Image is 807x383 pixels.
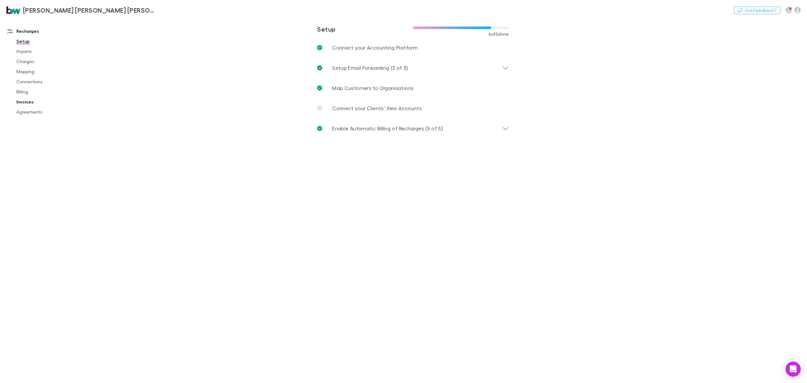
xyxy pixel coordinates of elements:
[317,25,413,33] h3: Setup
[10,56,90,67] a: Charges
[10,46,90,56] a: Imports
[332,44,418,51] p: Connect your Accounting Platform
[332,104,422,112] p: Connect your Clients’ Xero Accounts
[10,97,90,107] a: Invoices
[6,6,20,14] img: Brewster Walsh Waters Partners's Logo
[332,64,408,72] p: Setup Email Forwarding (3 of 3)
[10,107,90,117] a: Agreements
[1,26,90,36] a: Recharges
[312,78,514,98] a: Map Customers to Organisations
[312,38,514,58] a: Connect your Accounting Platform
[332,84,414,92] p: Map Customers to Organisations
[786,362,801,377] div: Open Intercom Messenger
[332,125,443,132] p: Enable Automatic Billing of Recharges (5 of 5)
[312,118,514,138] div: Enable Automatic Billing of Recharges (5 of 5)
[10,87,90,97] a: Billing
[312,98,514,118] a: Connect your Clients’ Xero Accounts
[734,7,781,14] button: Got Feedback?
[10,67,90,77] a: Mapping
[488,32,509,37] span: 4 of 5 done
[3,3,160,18] a: [PERSON_NAME] [PERSON_NAME] [PERSON_NAME] Partners
[10,77,90,87] a: Connections
[23,6,156,14] h3: [PERSON_NAME] [PERSON_NAME] [PERSON_NAME] Partners
[10,36,90,46] a: Setup
[312,58,514,78] div: Setup Email Forwarding (3 of 3)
